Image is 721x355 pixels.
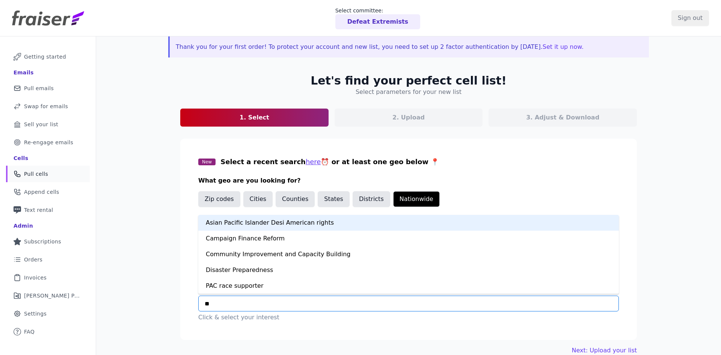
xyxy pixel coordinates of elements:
a: Append cells [6,184,90,200]
button: Zip codes [198,191,240,207]
h3: What geo are you looking for? [198,176,619,185]
div: Campaign Finance Reform [198,231,619,246]
div: Cells [14,154,28,162]
div: Asian Pacific Islander Desi American rights [198,215,619,231]
a: Next: Upload your list [572,346,637,355]
button: Districts [353,191,390,207]
a: Sell your list [6,116,90,133]
p: 2. Upload [392,113,425,122]
h4: Select parameters for your new list [356,88,462,97]
p: Select committee: [335,7,420,14]
span: FAQ [24,328,35,335]
span: Sell your list [24,121,58,128]
p: Click & select your interest [198,313,619,322]
div: PAC race supporter [198,278,619,294]
button: States [318,191,350,207]
a: Invoices [6,269,90,286]
span: Pull emails [24,85,54,92]
input: Sign out [671,10,709,26]
h2: Let's find your perfect cell list! [311,74,507,88]
button: Set it up now. [543,42,584,51]
a: Text rental [6,202,90,218]
a: Orders [6,251,90,268]
a: FAQ [6,323,90,340]
p: 1. Select [240,113,269,122]
span: Text rental [24,206,53,214]
button: Nationwide [393,191,440,207]
button: here [306,157,321,167]
span: Invoices [24,274,47,281]
span: Subscriptions [24,238,61,245]
img: Fraiser Logo [12,11,84,26]
p: 3. Adjust & Download [526,113,599,122]
div: Emails [14,69,34,76]
a: Pull cells [6,166,90,182]
span: Re-engage emails [24,139,73,146]
span: Settings [24,310,47,317]
p: Defeat Extremists [347,17,408,26]
span: Getting started [24,53,66,60]
div: Community Improvement and Capacity Building [198,246,619,262]
span: Orders [24,256,42,263]
a: [PERSON_NAME] Performance [6,287,90,304]
a: Swap for emails [6,98,90,115]
span: Select a recent search ⏰ or at least one geo below 📍 [220,158,439,166]
a: Select committee: Defeat Extremists [335,7,420,29]
div: Disaster Preparedness [198,262,619,278]
span: Pull cells [24,170,48,178]
span: Append cells [24,188,59,196]
a: Re-engage emails [6,134,90,151]
span: New [198,159,216,165]
span: [PERSON_NAME] Performance [24,292,81,299]
a: 1. Select [180,109,329,127]
button: Cities [243,191,273,207]
a: Pull emails [6,80,90,97]
a: Subscriptions [6,233,90,250]
span: Swap for emails [24,103,68,110]
div: Admin [14,222,33,230]
button: Counties [276,191,315,207]
a: Getting started [6,48,90,65]
a: Settings [6,305,90,322]
p: Thank you for your first order! To protect your account and new list, you need to set up 2 factor... [176,42,643,51]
